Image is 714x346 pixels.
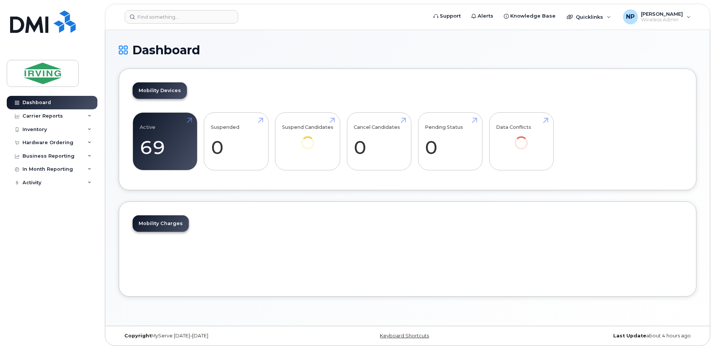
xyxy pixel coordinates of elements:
a: Suspended 0 [211,117,261,166]
strong: Copyright [124,333,151,339]
div: about 4 hours ago [504,333,696,339]
a: Data Conflicts [496,117,547,160]
a: Suspend Candidates [282,117,333,160]
a: Pending Status 0 [425,117,475,166]
strong: Last Update [613,333,646,339]
h1: Dashboard [119,43,696,57]
a: Keyboard Shortcuts [380,333,429,339]
a: Mobility Devices [133,82,187,99]
a: Cancel Candidates 0 [354,117,404,166]
div: MyServe [DATE]–[DATE] [119,333,311,339]
a: Mobility Charges [133,215,189,232]
a: Active 69 [140,117,190,166]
